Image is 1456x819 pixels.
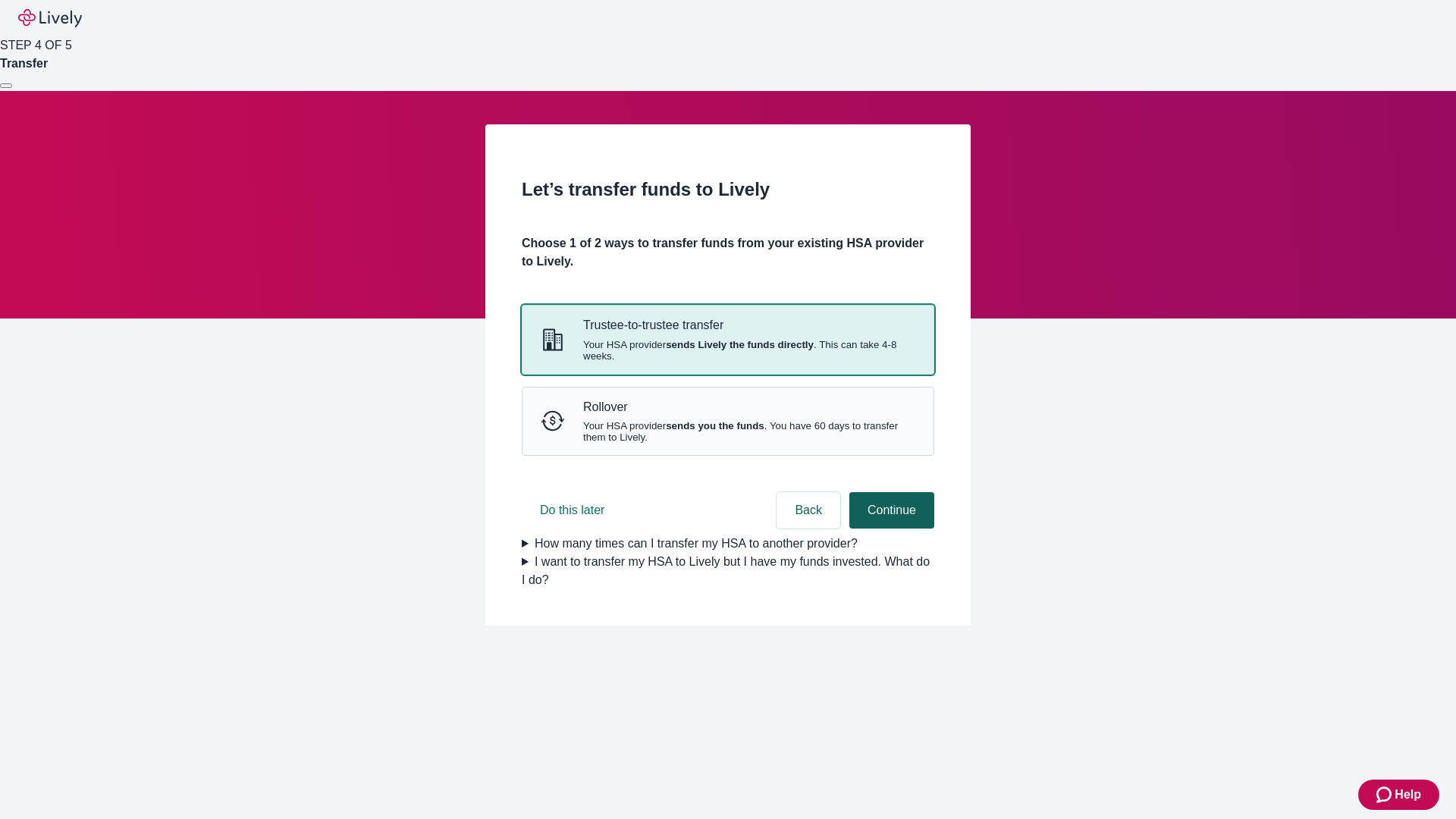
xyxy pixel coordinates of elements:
summary: I want to transfer my HSA to Lively but I have my funds invested. What do I do? [522,553,934,589]
p: Trustee-to-trustee transfer [583,318,915,332]
span: Help [1395,786,1421,804]
button: Do this later [522,492,623,529]
button: Back [777,492,840,529]
span: Your HSA provider . You have 60 days to transfer them to Lively. [583,420,915,443]
summary: How many times can I transfer my HSA to another provider? [522,535,934,553]
button: Zendesk support iconHelp [1358,780,1439,810]
svg: Zendesk support icon [1376,786,1395,804]
h4: Choose 1 of 2 ways to transfer funds from your existing HSA provider to Lively. [522,234,934,271]
h2: Let’s transfer funds to Lively [522,176,934,203]
button: Continue [849,492,934,529]
svg: Rollover [541,409,565,433]
button: Trustee-to-trusteeTrustee-to-trustee transferYour HSA providersends Lively the funds directly. Th... [522,306,934,373]
strong: sends you the funds [666,420,764,431]
button: RolloverRolloverYour HSA providersends you the funds. You have 60 days to transfer them to Lively. [522,388,934,455]
p: Rollover [583,400,915,414]
svg: Trustee-to-trustee [541,328,565,352]
span: Your HSA provider . This can take 4-8 weeks. [583,339,915,362]
img: Lively [18,9,82,27]
strong: sends Lively the funds directly [666,339,814,350]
